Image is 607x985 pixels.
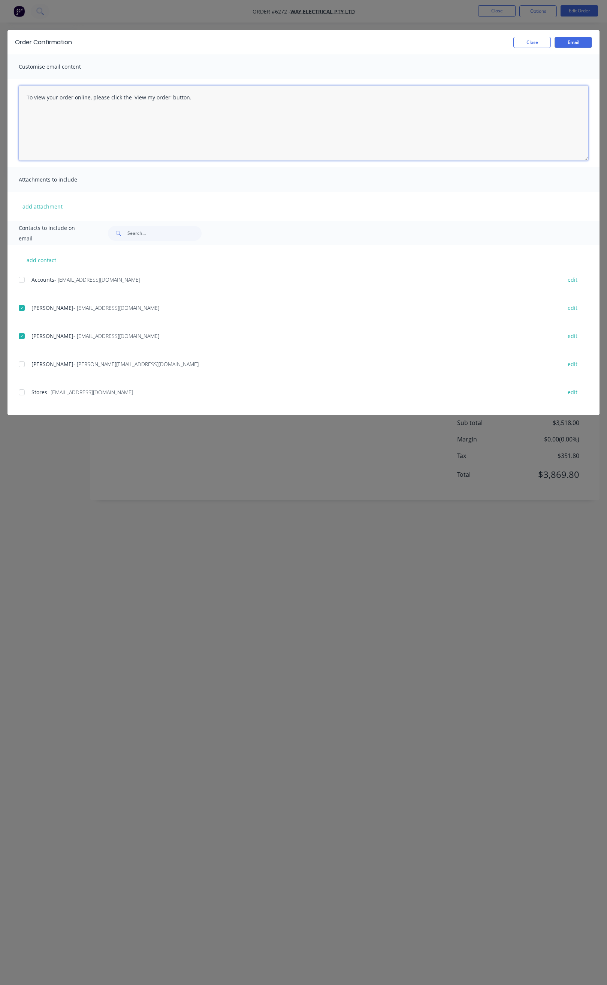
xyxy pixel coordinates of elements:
[54,276,140,283] span: - [EMAIL_ADDRESS][DOMAIN_NAME]
[73,332,159,339] span: - [EMAIL_ADDRESS][DOMAIN_NAME]
[19,254,64,266] button: add contact
[31,276,54,283] span: Accounts
[127,226,202,241] input: Search...
[563,303,582,313] button: edit
[31,360,73,368] span: [PERSON_NAME]
[19,174,101,185] span: Attachments to include
[15,38,72,47] div: Order Confirmation
[31,332,73,339] span: [PERSON_NAME]
[19,62,101,72] span: Customise email content
[563,387,582,397] button: edit
[19,86,588,161] textarea: To view your order online, please click the 'View my order' button.
[19,223,89,244] span: Contacts to include on email
[555,37,592,48] button: Email
[73,360,199,368] span: - [PERSON_NAME][EMAIL_ADDRESS][DOMAIN_NAME]
[563,359,582,369] button: edit
[31,304,73,311] span: [PERSON_NAME]
[563,331,582,341] button: edit
[73,304,159,311] span: - [EMAIL_ADDRESS][DOMAIN_NAME]
[19,201,66,212] button: add attachment
[563,275,582,285] button: edit
[513,37,551,48] button: Close
[47,389,133,396] span: - [EMAIL_ADDRESS][DOMAIN_NAME]
[31,389,47,396] span: Stores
